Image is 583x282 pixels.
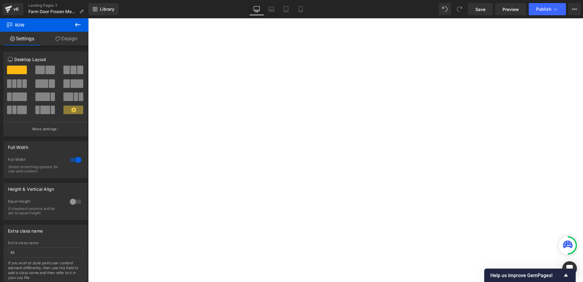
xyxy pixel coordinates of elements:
[490,273,562,278] span: Help us improve GemPages!
[32,126,57,132] p: More settings
[44,32,88,45] a: Design
[495,3,526,15] a: Preview
[568,3,581,15] button: More
[12,5,20,13] div: v6
[264,3,279,15] a: Laptop
[8,157,64,164] div: Full Width
[453,3,466,15] button: Redo
[6,18,67,32] span: Row
[100,6,114,12] span: Library
[88,3,119,15] a: New Library
[536,7,551,12] span: Publish
[28,9,77,14] span: Farm Door Frozen Meals
[8,225,43,233] div: Extra class name
[490,272,570,279] button: Show survey - Help us improve GemPages!
[279,3,293,15] a: Tablet
[8,241,83,245] div: Extra class name
[475,6,485,13] span: Save
[8,165,63,173] div: Select stretching options for row and content.
[4,122,87,136] button: More settings
[8,141,28,150] div: Full Width
[2,3,23,15] a: v6
[8,199,64,205] div: Equal Height
[8,207,63,215] div: If checked columns will be set to equal height.
[529,3,566,15] button: Publish
[503,6,519,13] span: Preview
[562,261,577,276] div: Open Intercom Messenger
[8,56,83,63] p: Desktop Layout
[249,3,264,15] a: Desktop
[439,3,451,15] button: Undo
[28,3,88,8] a: Landing Pages
[293,3,308,15] a: Mobile
[8,183,54,192] div: Height & Vertical Align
